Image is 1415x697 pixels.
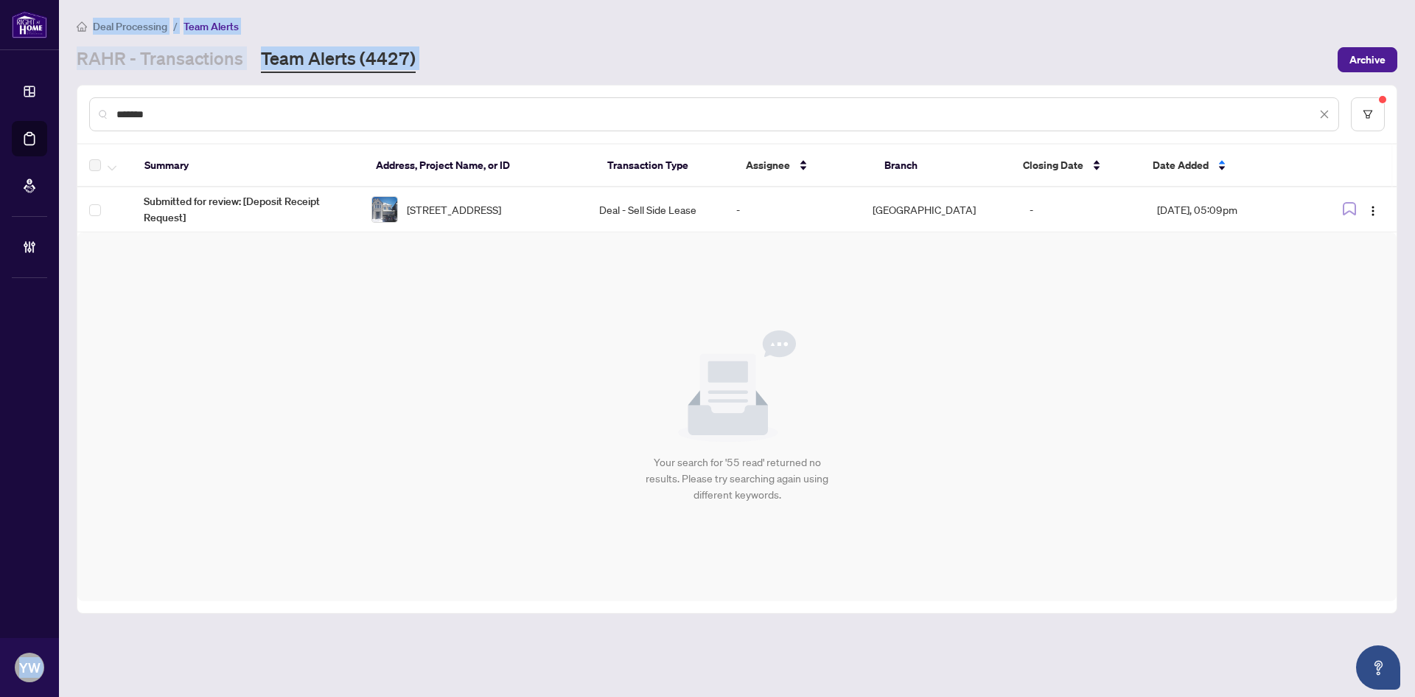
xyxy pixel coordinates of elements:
[873,145,1011,187] th: Branch
[184,20,239,33] span: Team Alerts
[19,657,41,678] span: YW
[1018,187,1145,232] td: -
[678,330,796,443] img: Null State Icon
[1351,97,1385,131] button: filter
[734,145,873,187] th: Assignee
[746,157,790,173] span: Assignee
[364,145,595,187] th: Address, Project Name, or ID
[144,193,348,226] span: Submitted for review: [Deposit Receipt Request]
[724,187,861,232] td: -
[77,46,243,73] a: RAHR - Transactions
[1361,198,1385,221] button: Logo
[1338,47,1397,72] button: Archive
[133,145,364,187] th: Summary
[261,46,416,73] a: Team Alerts (4427)
[407,201,501,218] span: [STREET_ADDRESS]
[1356,645,1400,690] button: Open asap
[1153,157,1209,173] span: Date Added
[1349,48,1386,72] span: Archive
[1363,109,1373,119] span: filter
[173,18,178,35] li: /
[595,145,734,187] th: Transaction Type
[93,20,167,33] span: Deal Processing
[1367,205,1379,217] img: Logo
[637,454,837,503] div: Your search for '55 read' returned no results. Please try searching again using different keywords.
[12,11,47,38] img: logo
[77,21,87,32] span: home
[1011,145,1141,187] th: Closing Date
[587,187,724,232] td: Deal - Sell Side Lease
[861,187,1018,232] td: [GEOGRAPHIC_DATA]
[372,197,397,222] img: thumbnail-img
[1145,187,1310,232] td: [DATE], 05:09pm
[1319,109,1330,119] span: close
[1141,145,1307,187] th: Date Added
[1023,157,1083,173] span: Closing Date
